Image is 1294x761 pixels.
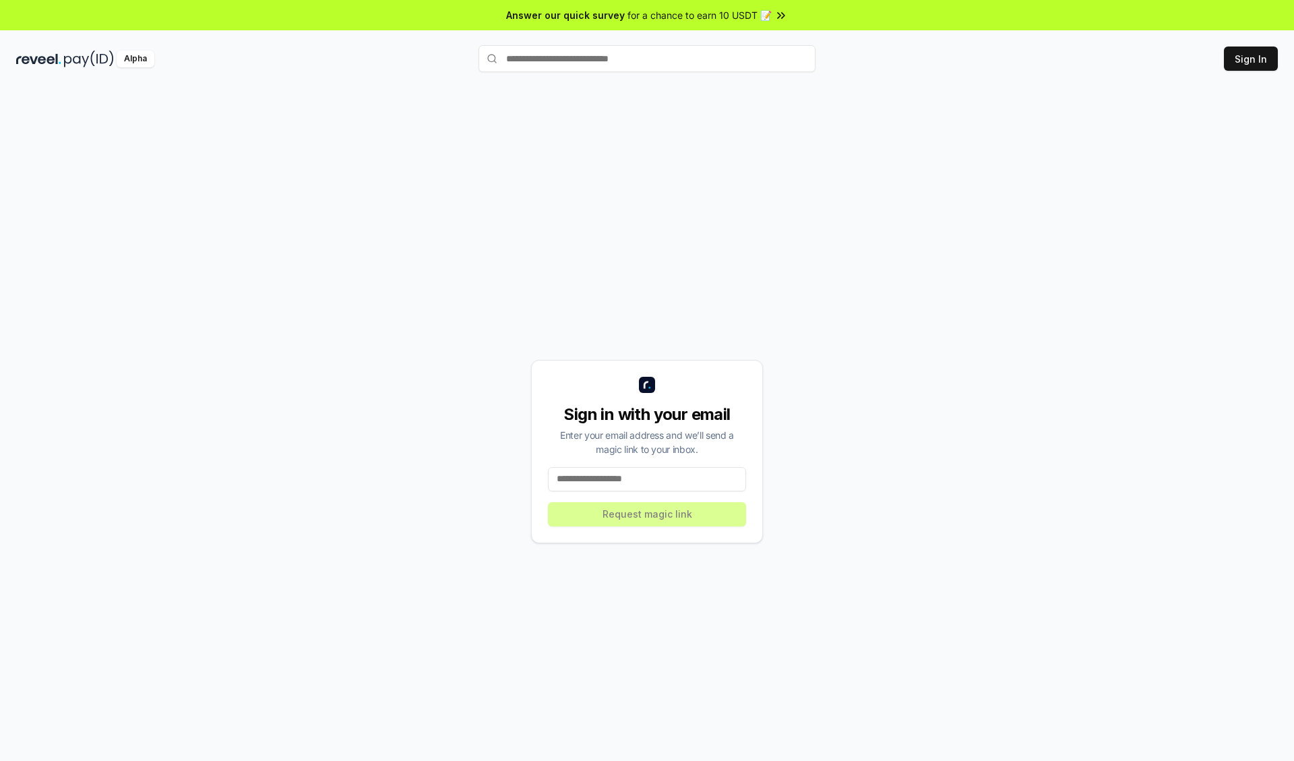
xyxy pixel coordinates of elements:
div: Enter your email address and we’ll send a magic link to your inbox. [548,428,746,456]
div: Sign in with your email [548,404,746,425]
img: reveel_dark [16,51,61,67]
span: for a chance to earn 10 USDT 📝 [627,8,772,22]
img: logo_small [639,377,655,393]
div: Alpha [117,51,154,67]
span: Answer our quick survey [506,8,625,22]
img: pay_id [64,51,114,67]
button: Sign In [1224,47,1278,71]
